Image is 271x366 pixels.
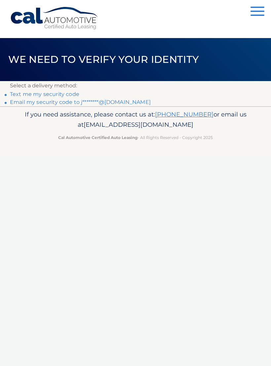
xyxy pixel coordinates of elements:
p: - All Rights Reserved - Copyright 2025 [10,134,261,141]
p: If you need assistance, please contact us at: or email us at [10,109,261,130]
button: Menu [251,7,264,18]
a: Email my security code to j********@[DOMAIN_NAME] [10,99,151,105]
a: [PHONE_NUMBER] [155,111,213,118]
span: We need to verify your identity [8,53,199,66]
a: Cal Automotive [10,7,99,30]
strong: Cal Automotive Certified Auto Leasing [58,135,137,140]
a: Text me my security code [10,91,79,97]
span: [EMAIL_ADDRESS][DOMAIN_NAME] [84,121,193,128]
p: Select a delivery method: [10,81,261,90]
